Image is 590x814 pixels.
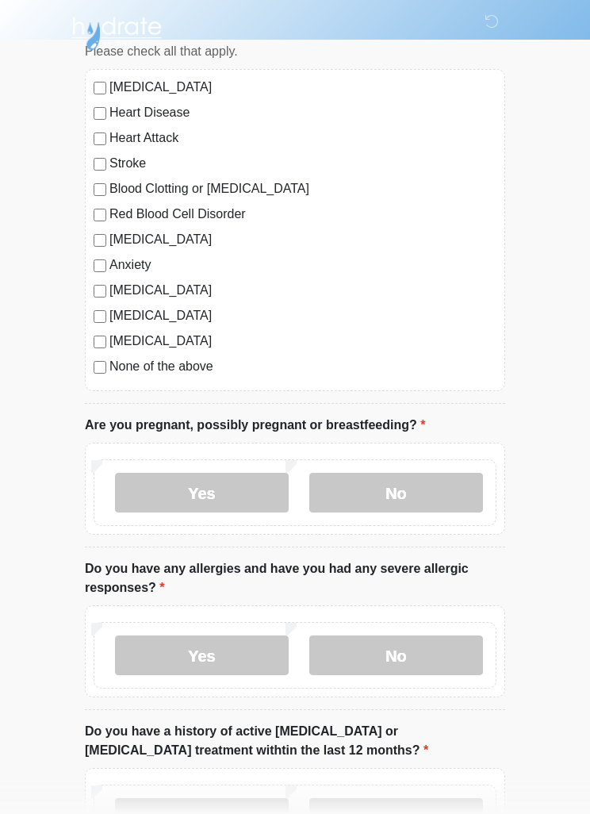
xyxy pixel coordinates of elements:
[94,311,106,324] input: [MEDICAL_DATA]
[109,282,496,301] label: [MEDICAL_DATA]
[94,336,106,349] input: [MEDICAL_DATA]
[109,332,496,351] label: [MEDICAL_DATA]
[109,256,496,275] label: Anxiety
[94,133,106,146] input: Heart Attack
[94,235,106,248] input: [MEDICAL_DATA]
[109,104,496,123] label: Heart Disease
[309,636,483,676] label: No
[94,184,106,197] input: Blood Clotting or [MEDICAL_DATA]
[94,260,106,273] input: Anxiety
[109,155,496,174] label: Stroke
[94,209,106,222] input: Red Blood Cell Disorder
[109,180,496,199] label: Blood Clotting or [MEDICAL_DATA]
[85,560,505,598] label: Do you have any allergies and have you had any severe allergic responses?
[115,474,289,513] label: Yes
[94,159,106,171] input: Stroke
[94,286,106,298] input: [MEDICAL_DATA]
[94,83,106,95] input: [MEDICAL_DATA]
[69,12,164,52] img: Hydrate IV Bar - Chandler Logo
[109,129,496,148] label: Heart Attack
[94,108,106,121] input: Heart Disease
[109,231,496,250] label: [MEDICAL_DATA]
[94,362,106,374] input: None of the above
[309,474,483,513] label: No
[109,205,496,225] label: Red Blood Cell Disorder
[109,79,496,98] label: [MEDICAL_DATA]
[115,636,289,676] label: Yes
[109,358,496,377] label: None of the above
[109,307,496,326] label: [MEDICAL_DATA]
[85,417,425,436] label: Are you pregnant, possibly pregnant or breastfeeding?
[85,723,505,761] label: Do you have a history of active [MEDICAL_DATA] or [MEDICAL_DATA] treatment withtin the last 12 mo...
